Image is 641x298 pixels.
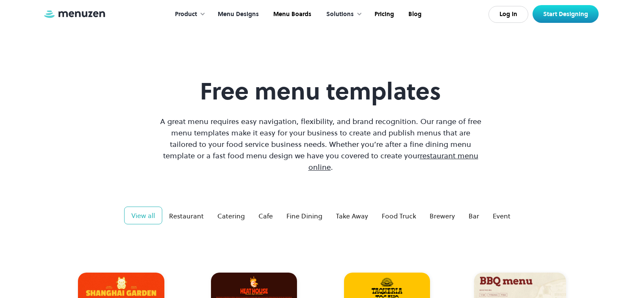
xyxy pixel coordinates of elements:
h1: Free menu templates [158,77,483,105]
a: Menu Designs [210,1,265,28]
a: Menu Boards [265,1,318,28]
div: Event [493,211,511,221]
div: Solutions [326,10,354,19]
div: Cafe [258,211,273,221]
div: Restaurant [169,211,204,221]
a: Log In [488,6,528,23]
a: Start Designing [533,5,599,23]
div: Food Truck [382,211,416,221]
div: View all [131,210,155,221]
div: Brewery [430,211,455,221]
div: Product [175,10,197,19]
div: Take Away [336,211,368,221]
p: A great menu requires easy navigation, flexibility, and brand recognition. Our range of free menu... [158,116,483,173]
div: Bar [469,211,479,221]
div: Solutions [318,1,366,28]
div: Fine Dining [286,211,322,221]
a: Blog [400,1,428,28]
div: Catering [217,211,245,221]
a: Pricing [366,1,400,28]
div: Product [166,1,210,28]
